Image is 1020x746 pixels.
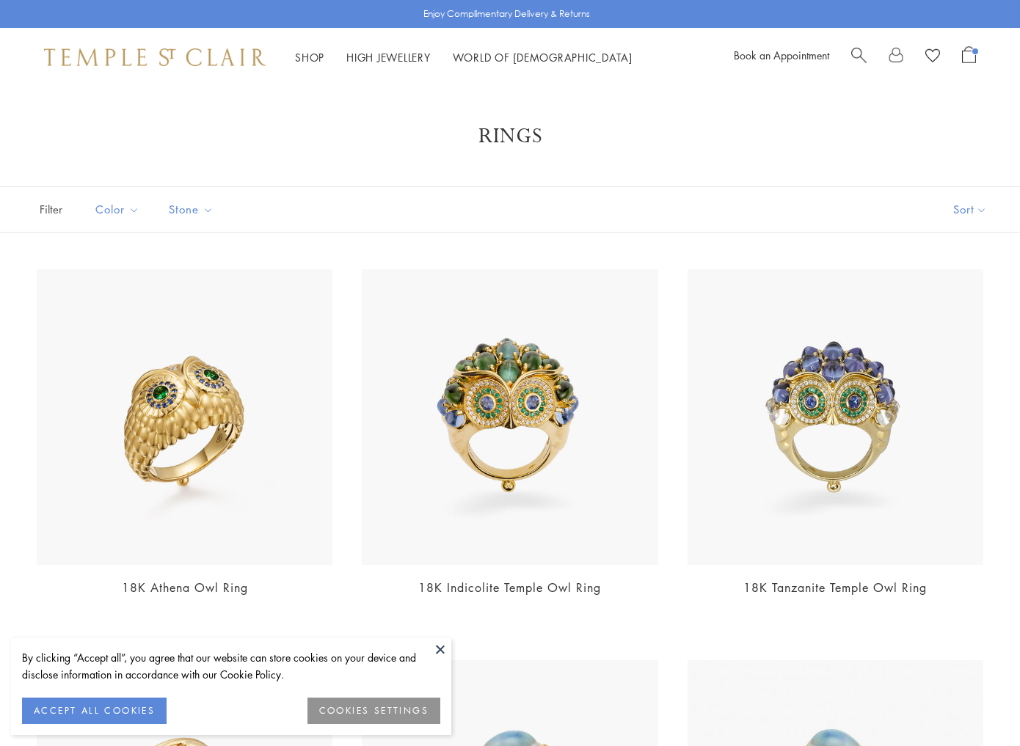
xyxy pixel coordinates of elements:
[37,269,332,565] img: R36865-OWLTGBS
[962,46,976,68] a: Open Shopping Bag
[688,269,983,565] img: 18K Tanzanite Temple Owl Ring
[84,193,150,226] button: Color
[22,649,440,683] div: By clicking “Accept all”, you agree that our website can store cookies on your device and disclos...
[418,579,601,596] a: 18K Indicolite Temple Owl Ring
[851,46,867,68] a: Search
[122,579,248,596] a: 18K Athena Owl Ring
[22,698,167,724] button: ACCEPT ALL COOKIES
[362,269,657,565] img: 18K Indicolite Temple Owl Ring
[88,200,150,219] span: Color
[947,677,1005,731] iframe: Gorgias live chat messenger
[44,48,266,66] img: Temple St. Clair
[453,50,633,65] a: World of [DEMOGRAPHIC_DATA]World of [DEMOGRAPHIC_DATA]
[307,698,440,724] button: COOKIES SETTINGS
[295,50,324,65] a: ShopShop
[161,200,225,219] span: Stone
[59,123,961,150] h1: Rings
[925,46,940,68] a: View Wishlist
[734,48,829,62] a: Book an Appointment
[423,7,590,21] p: Enjoy Complimentary Delivery & Returns
[920,187,1020,232] button: Show sort by
[346,50,431,65] a: High JewelleryHigh Jewellery
[743,579,927,596] a: 18K Tanzanite Temple Owl Ring
[295,48,633,67] nav: Main navigation
[158,193,225,226] button: Stone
